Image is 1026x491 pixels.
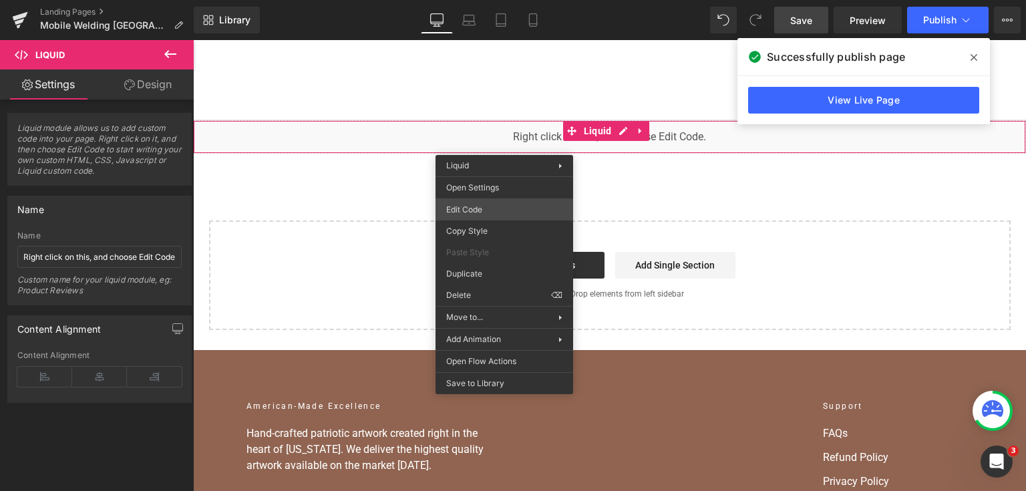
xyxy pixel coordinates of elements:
[630,410,780,426] a: Refund Policy
[17,231,182,240] div: Name
[440,81,457,101] a: Expand / Collapse
[446,182,562,194] span: Open Settings
[17,316,101,335] div: Content Alignment
[446,355,562,367] span: Open Flow Actions
[40,20,168,31] span: Mobile Welding [GEOGRAPHIC_DATA]
[446,204,562,216] span: Edit Code
[1008,446,1019,456] span: 3
[446,268,562,280] span: Duplicate
[446,377,562,389] span: Save to Library
[630,360,780,372] h2: Support
[742,7,769,33] button: Redo
[767,49,905,65] span: Successfully publish page
[40,7,194,17] a: Landing Pages
[517,7,549,33] a: Mobile
[446,311,558,323] span: Move to...
[630,385,780,401] a: FAQs
[834,7,902,33] a: Preview
[17,351,182,360] div: Content Alignment
[994,7,1021,33] button: More
[630,434,780,450] a: Privacy Policy
[446,289,551,301] span: Delete
[17,123,182,185] span: Liquid module allows us to add custom code into your page. Right click on it, and then choose Edi...
[291,212,411,238] a: Explore Blocks
[790,13,812,27] span: Save
[446,225,562,237] span: Copy Style
[53,385,307,434] p: Hand-crafted patriotic artwork created right in the heart of [US_STATE]. We deliver the highest q...
[446,247,562,259] span: Paste Style
[53,360,307,372] h2: American-Made Excellence
[100,69,196,100] a: Design
[35,49,65,60] span: Liquid
[421,7,453,33] a: Desktop
[923,15,957,25] span: Publish
[194,7,260,33] a: New Library
[710,7,737,33] button: Undo
[17,275,182,305] div: Custom name for your liquid module, eg: Product Reviews
[37,249,796,259] p: or Drag & Drop elements from left sidebar
[907,7,989,33] button: Publish
[387,81,422,101] span: Liquid
[850,13,886,27] span: Preview
[422,212,542,238] a: Add Single Section
[219,14,250,26] span: Library
[485,7,517,33] a: Tablet
[446,333,558,345] span: Add Animation
[453,7,485,33] a: Laptop
[17,196,44,215] div: Name
[748,87,979,114] a: View Live Page
[446,160,469,170] span: Liquid
[981,446,1013,478] iframe: Intercom live chat
[551,289,562,301] span: ⌫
